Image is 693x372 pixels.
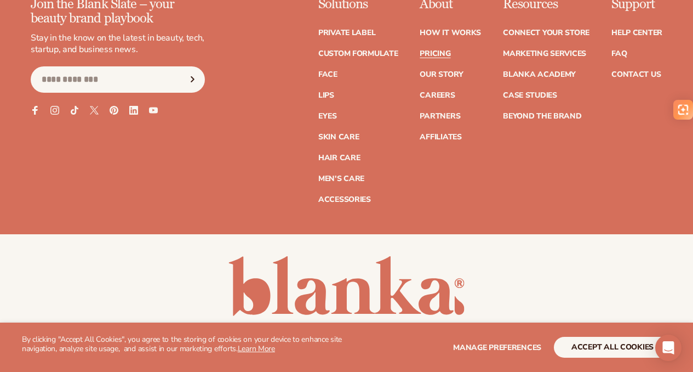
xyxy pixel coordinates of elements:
a: How It Works [420,29,481,37]
a: Men's Care [318,175,364,183]
a: Hair Care [318,154,360,162]
a: Blanka Academy [503,71,576,78]
a: Marketing services [503,50,586,58]
a: Help Center [611,29,662,37]
a: Learn More [238,343,275,354]
a: Custom formulate [318,50,398,58]
p: By clicking "Accept All Cookies", you agree to the storing of cookies on your device to enhance s... [22,335,347,354]
a: Partners [420,112,460,120]
a: Beyond the brand [503,112,582,120]
a: Pricing [420,50,450,58]
a: Our Story [420,71,463,78]
a: Skin Care [318,133,359,141]
a: FAQ [611,50,627,58]
a: Accessories [318,196,371,204]
p: Stay in the know on the latest in beauty, tech, startup, and business news. [31,32,205,55]
div: Open Intercom Messenger [655,335,681,361]
a: Case Studies [503,92,557,99]
a: Careers [420,92,455,99]
button: accept all cookies [554,337,671,358]
a: Contact Us [611,71,661,78]
a: Face [318,71,337,78]
span: Manage preferences [453,342,541,353]
a: Lips [318,92,334,99]
button: Manage preferences [453,337,541,358]
button: Subscribe [180,66,204,93]
a: Connect your store [503,29,589,37]
a: Eyes [318,112,337,120]
a: Affiliates [420,133,461,141]
a: Private label [318,29,375,37]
